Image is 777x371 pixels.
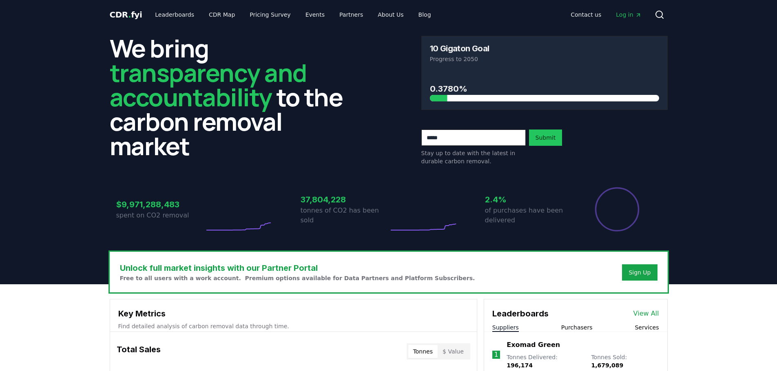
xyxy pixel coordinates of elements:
p: Tonnes Delivered : [507,353,583,369]
a: CDR Map [202,7,241,22]
a: Exomad Green [507,340,560,350]
a: Partners [333,7,370,22]
a: Log in [609,7,648,22]
a: About Us [371,7,410,22]
a: Pricing Survey [243,7,297,22]
button: Sign Up [622,264,657,281]
span: . [128,10,131,20]
a: Blog [412,7,438,22]
a: Sign Up [629,268,651,277]
a: Contact us [564,7,608,22]
h3: $9,971,288,483 [116,198,204,211]
a: View All [633,309,659,318]
button: $ Value [438,345,469,358]
p: Find detailed analysis of carbon removal data through time. [118,322,469,330]
h3: Key Metrics [118,307,469,320]
p: of purchases have been delivered [485,206,573,225]
h2: We bring to the carbon removal market [110,36,356,158]
h3: 37,804,228 [301,193,389,206]
p: Free to all users with a work account. Premium options available for Data Partners and Platform S... [120,274,475,282]
h3: Unlock full market insights with our Partner Portal [120,262,475,274]
h3: Leaderboards [492,307,549,320]
span: CDR fyi [110,10,142,20]
nav: Main [148,7,437,22]
h3: 10 Gigaton Goal [430,44,489,53]
h3: Total Sales [117,343,161,360]
p: tonnes of CO2 has been sold [301,206,389,225]
button: Services [635,323,659,331]
h3: 0.3780% [430,83,659,95]
span: 196,174 [507,362,533,369]
a: Events [299,7,331,22]
span: 1,679,089 [591,362,623,369]
a: Leaderboards [148,7,201,22]
p: Tonnes Sold : [591,353,659,369]
button: Submit [529,130,562,146]
button: Tonnes [408,345,438,358]
p: spent on CO2 removal [116,211,204,220]
button: Purchasers [561,323,593,331]
div: Percentage of sales delivered [594,187,640,232]
p: Stay up to date with the latest in durable carbon removal. [421,149,526,165]
p: Progress to 2050 [430,55,659,63]
nav: Main [564,7,648,22]
a: CDR.fyi [110,9,142,20]
h3: 2.4% [485,193,573,206]
span: transparency and accountability [110,56,307,114]
span: Log in [616,11,641,19]
p: 1 [494,350,498,360]
button: Suppliers [492,323,519,331]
